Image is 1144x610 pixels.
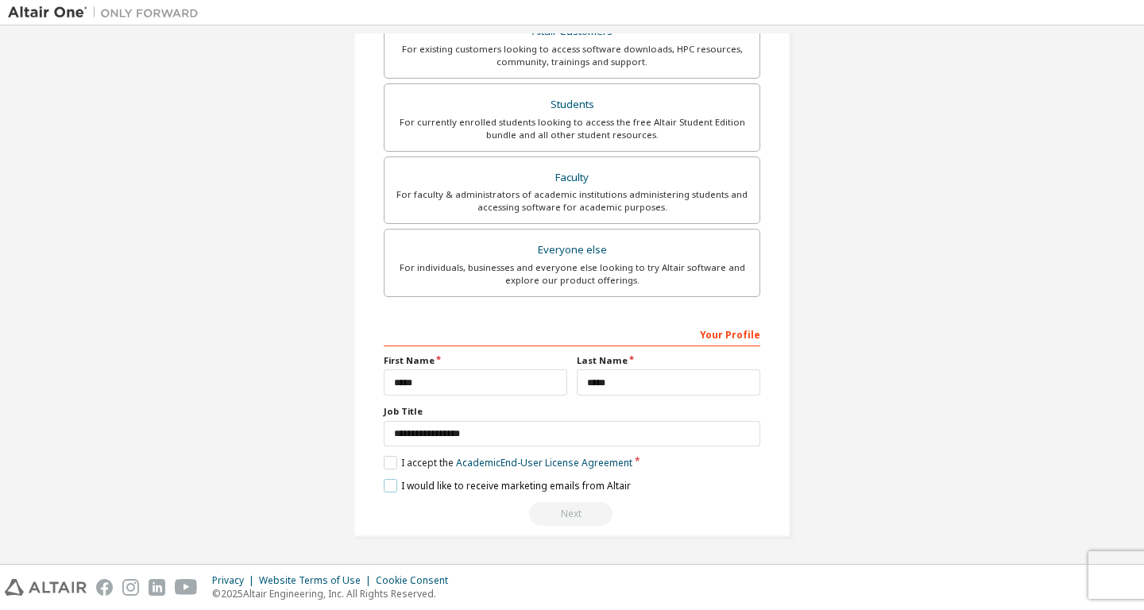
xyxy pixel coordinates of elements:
div: For individuals, businesses and everyone else looking to try Altair software and explore our prod... [394,261,750,287]
label: Job Title [384,405,760,418]
div: For existing customers looking to access software downloads, HPC resources, community, trainings ... [394,43,750,68]
div: Students [394,94,750,116]
img: altair_logo.svg [5,579,87,596]
img: facebook.svg [96,579,113,596]
div: Everyone else [394,239,750,261]
div: For faculty & administrators of academic institutions administering students and accessing softwa... [394,188,750,214]
a: Academic End-User License Agreement [456,456,632,469]
label: First Name [384,354,567,367]
div: Cookie Consent [376,574,458,587]
p: © 2025 Altair Engineering, Inc. All Rights Reserved. [212,587,458,600]
img: linkedin.svg [149,579,165,596]
img: youtube.svg [175,579,198,596]
label: I would like to receive marketing emails from Altair [384,479,631,492]
label: Last Name [577,354,760,367]
div: Your Profile [384,321,760,346]
div: Website Terms of Use [259,574,376,587]
img: Altair One [8,5,207,21]
label: I accept the [384,456,632,469]
img: instagram.svg [122,579,139,596]
div: Faculty [394,167,750,189]
div: Read and acccept EULA to continue [384,502,760,526]
div: For currently enrolled students looking to access the free Altair Student Edition bundle and all ... [394,116,750,141]
div: Privacy [212,574,259,587]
